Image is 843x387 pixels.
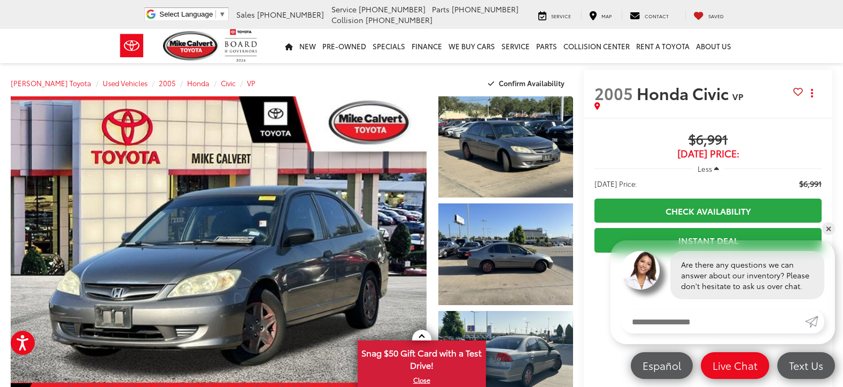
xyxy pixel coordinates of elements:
span: Less [698,164,712,173]
a: Expand Photo 2 [438,203,573,305]
input: Enter your message [621,310,805,333]
a: Select Language​ [159,10,226,18]
img: Mike Calvert Toyota [163,31,220,60]
span: [PHONE_NUMBER] [359,4,426,14]
a: Pre-Owned [319,29,369,63]
a: Contact [622,10,677,20]
a: 2005 [159,78,176,88]
span: Honda Civic [637,81,732,104]
span: dropdown dots [811,89,813,97]
span: Sales [236,9,255,20]
a: Civic [221,78,236,88]
span: ​ [215,10,216,18]
span: Parts [432,4,450,14]
span: Contact [645,12,669,19]
span: Service [551,12,571,19]
a: Honda [187,78,210,88]
a: Submit [805,310,824,333]
a: Español [631,352,693,379]
a: Text Us [777,352,835,379]
a: Home [282,29,296,63]
a: Parts [533,29,560,63]
span: 2005 [594,81,633,104]
img: 2005 Honda Civic VP [437,95,575,199]
span: [PHONE_NUMBER] [257,9,324,20]
span: Saved [708,12,724,19]
button: Less [692,159,724,178]
span: [DATE] Price: [594,178,637,189]
a: Specials [369,29,408,63]
a: WE BUY CARS [445,29,498,63]
a: Rent a Toyota [633,29,693,63]
span: Confirm Availability [499,78,564,88]
button: Confirm Availability [482,74,574,93]
img: Toyota [112,28,152,63]
span: Collision [331,14,364,25]
a: Finance [408,29,445,63]
a: Live Chat [701,352,769,379]
span: [PHONE_NUMBER] [366,14,432,25]
button: Actions [803,84,822,102]
a: Check Availability [594,199,822,223]
a: New [296,29,319,63]
a: Collision Center [560,29,633,63]
a: Service [498,29,533,63]
img: Agent profile photo [621,251,660,290]
span: Select Language [159,10,213,18]
span: Service [331,4,357,14]
span: [PHONE_NUMBER] [452,4,519,14]
span: $6,991 [799,178,822,189]
span: Español [637,359,686,372]
a: About Us [693,29,734,63]
a: Expand Photo 1 [438,96,573,198]
span: Live Chat [707,359,763,372]
a: My Saved Vehicles [685,10,732,20]
span: $6,991 [594,132,822,148]
span: Text Us [784,359,829,372]
a: [PERSON_NAME] Toyota [11,78,91,88]
a: Used Vehicles [103,78,148,88]
img: 2005 Honda Civic VP [437,202,575,306]
a: VP [247,78,256,88]
a: Map [581,10,620,20]
span: [DATE] Price: [594,148,822,159]
span: ▼ [219,10,226,18]
span: Snag $50 Gift Card with a Test Drive! [359,342,485,374]
a: Instant Deal [594,228,822,252]
a: Service [530,10,579,20]
div: Are there any questions we can answer about our inventory? Please don't hesitate to ask us over c... [670,251,824,299]
span: Map [601,12,612,19]
span: VP [732,90,744,102]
